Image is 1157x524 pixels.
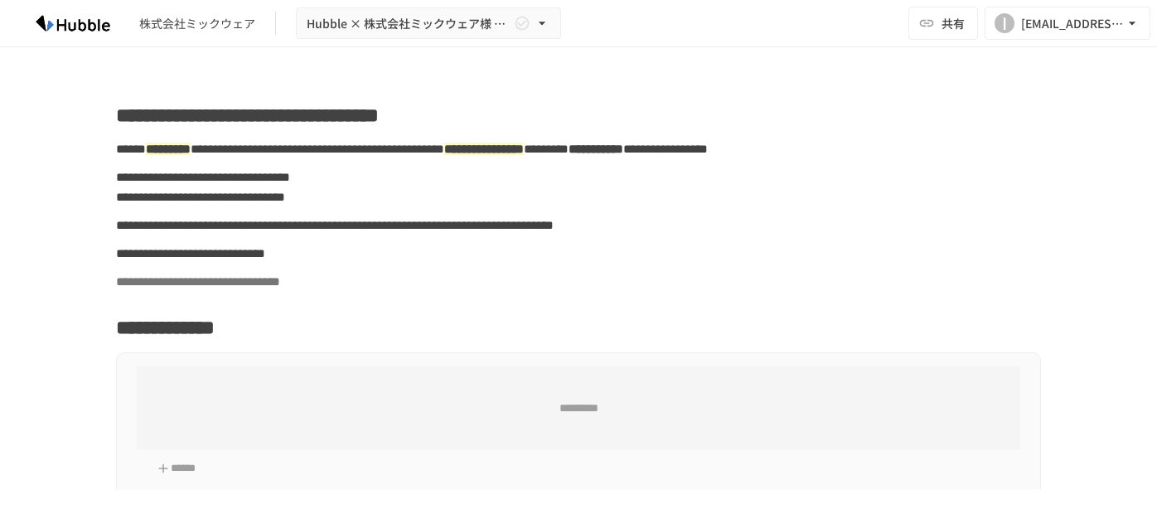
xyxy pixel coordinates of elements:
[908,7,978,40] button: 共有
[1021,13,1124,34] div: [EMAIL_ADDRESS][DOMAIN_NAME]
[985,7,1150,40] button: I[EMAIL_ADDRESS][DOMAIN_NAME]
[307,13,511,34] span: Hubble × 株式会社ミックウェア様 オンボーディングプロジェクト
[20,10,126,36] img: HzDRNkGCf7KYO4GfwKnzITak6oVsp5RHeZBEM1dQFiQ
[995,13,1014,33] div: I
[942,14,965,32] span: 共有
[296,7,561,40] button: Hubble × 株式会社ミックウェア様 オンボーディングプロジェクト
[139,15,255,32] div: 株式会社ミックウェア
